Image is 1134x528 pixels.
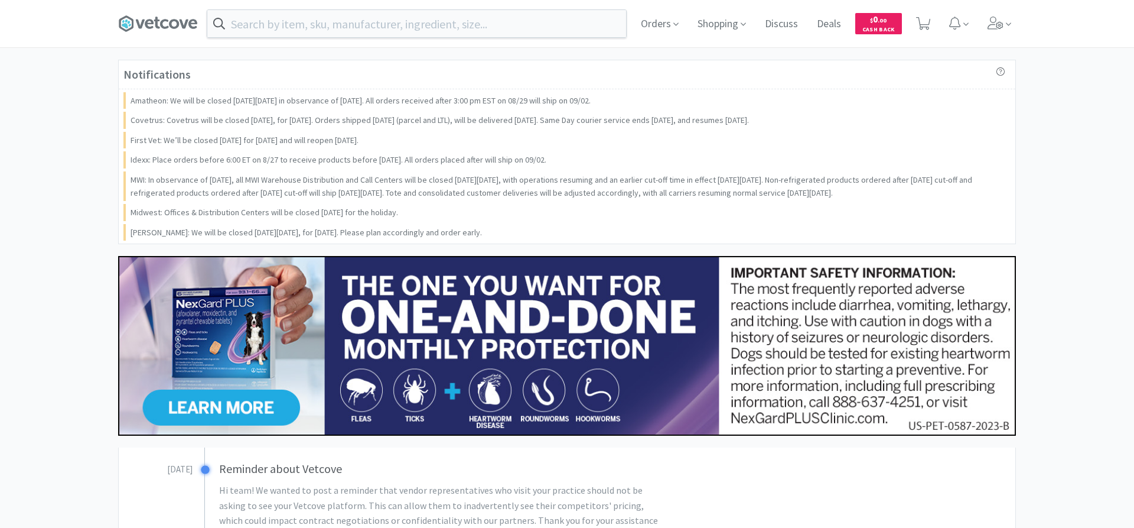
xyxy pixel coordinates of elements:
[118,256,1016,436] img: 24562ba5414042f391a945fa418716b7_350.jpg
[855,8,902,40] a: $0.00Cash Back
[219,459,716,478] h3: Reminder about Vetcove
[207,10,626,37] input: Search by item, sku, manufacturer, ingredient, size...
[760,19,803,30] a: Discuss
[131,153,546,166] p: Idexx: Place orders before 6:00 ET on 8/27 to receive products before [DATE]. All orders placed a...
[131,134,359,147] p: First Vet: We’ll be closed [DATE] for [DATE] and will reopen [DATE].
[812,19,846,30] a: Deals
[131,114,749,127] p: Covetrus: Covetrus will be closed [DATE], for [DATE]. Orders shipped [DATE] (parcel and LTL), wil...
[870,14,887,25] span: 0
[131,173,1006,200] p: MWI: In observance of [DATE], all MWI Warehouse Distribution and Call Centers will be closed [DAT...
[131,94,591,107] p: Amatheon: We will be closed [DATE][DATE] in observance of [DATE]. All orders received after 3:00 ...
[123,65,191,84] h3: Notifications
[870,17,873,24] span: $
[878,17,887,24] span: . 00
[131,206,398,219] p: Midwest: Offices & Distribution Centers will be closed [DATE] for the holiday.
[862,27,895,34] span: Cash Back
[119,459,193,477] h3: [DATE]
[131,226,482,239] p: [PERSON_NAME]: We will be closed [DATE][DATE], for [DATE]. Please plan accordingly and order early.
